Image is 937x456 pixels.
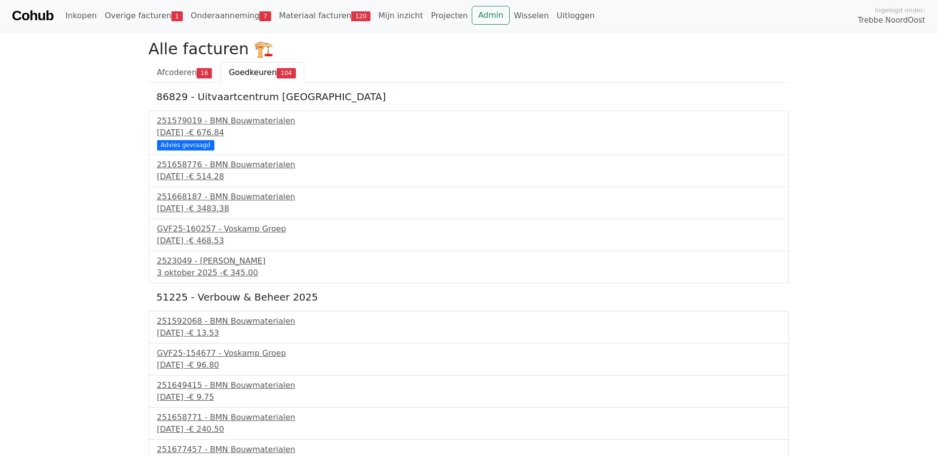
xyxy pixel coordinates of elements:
span: € 240.50 [189,424,224,434]
a: Projecten [427,6,472,26]
div: [DATE] - [157,423,780,435]
span: 16 [197,68,212,78]
span: 120 [351,11,370,21]
span: € 468.53 [189,236,224,245]
span: € 514.28 [189,172,224,181]
span: Afcoderen [157,68,197,77]
div: 251677457 - BMN Bouwmaterialen [157,444,780,456]
div: 251668187 - BMN Bouwmaterialen [157,191,780,203]
div: 251592068 - BMN Bouwmaterialen [157,315,780,327]
a: 251579019 - BMN Bouwmaterialen[DATE] -€ 676.84 Advies gevraagd [157,115,780,149]
span: 7 [259,11,271,21]
a: Overige facturen1 [101,6,187,26]
a: Wisselen [510,6,553,26]
a: 251592068 - BMN Bouwmaterialen[DATE] -€ 13.53 [157,315,780,339]
a: Uitloggen [553,6,599,26]
span: € 96.80 [189,360,219,370]
span: Trebbe NoordOost [858,15,925,26]
h5: 51225 - Verbouw & Beheer 2025 [157,291,781,303]
a: 2523049 - [PERSON_NAME]3 oktober 2025 -€ 345.00 [157,255,780,279]
div: 251658771 - BMN Bouwmaterialen [157,412,780,423]
span: € 13.53 [189,328,219,338]
a: Mijn inzicht [374,6,427,26]
span: Goedkeuren [229,68,277,77]
div: 3 oktober 2025 - [157,267,780,279]
div: 251658776 - BMN Bouwmaterialen [157,159,780,171]
span: € 345.00 [223,268,258,277]
a: GVF25-160257 - Voskamp Groep[DATE] -€ 468.53 [157,223,780,247]
a: 251668187 - BMN Bouwmaterialen[DATE] -€ 3483.38 [157,191,780,215]
div: [DATE] - [157,391,780,403]
span: € 676.84 [189,128,224,137]
a: GVF25-154677 - Voskamp Groep[DATE] -€ 96.80 [157,347,780,371]
a: 251658771 - BMN Bouwmaterialen[DATE] -€ 240.50 [157,412,780,435]
div: 251649415 - BMN Bouwmaterialen [157,380,780,391]
h5: 86829 - Uitvaartcentrum [GEOGRAPHIC_DATA] [157,91,781,103]
span: Ingelogd onder: [875,5,925,15]
div: [DATE] - [157,127,780,139]
a: Afcoderen16 [149,62,221,83]
div: [DATE] - [157,235,780,247]
span: € 9.75 [189,392,214,402]
span: 1 [171,11,183,21]
a: 251649415 - BMN Bouwmaterialen[DATE] -€ 9.75 [157,380,780,403]
div: [DATE] - [157,203,780,215]
div: 251579019 - BMN Bouwmaterialen [157,115,780,127]
div: GVF25-154677 - Voskamp Groep [157,347,780,359]
span: 104 [277,68,296,78]
div: [DATE] - [157,327,780,339]
h2: Alle facturen 🏗️ [149,39,789,58]
div: GVF25-160257 - Voskamp Groep [157,223,780,235]
div: [DATE] - [157,171,780,183]
a: 251658776 - BMN Bouwmaterialen[DATE] -€ 514.28 [157,159,780,183]
div: [DATE] - [157,359,780,371]
a: Materiaal facturen120 [275,6,374,26]
a: Onderaanneming7 [187,6,275,26]
a: Inkopen [61,6,100,26]
div: Advies gevraagd [157,140,214,150]
div: 2523049 - [PERSON_NAME] [157,255,780,267]
a: Admin [472,6,510,25]
a: Goedkeuren104 [220,62,304,83]
span: € 3483.38 [189,204,229,213]
a: Cohub [12,4,53,28]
